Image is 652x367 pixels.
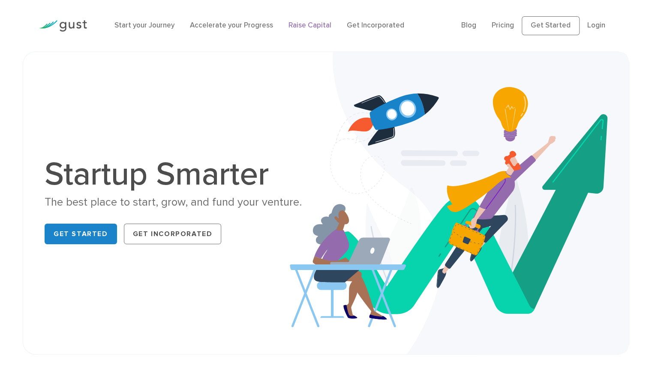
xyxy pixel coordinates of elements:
[290,52,629,354] img: Startup Smarter Hero
[492,21,514,30] a: Pricing
[347,21,404,30] a: Get Incorporated
[190,21,273,30] a: Accelerate your Progress
[288,21,331,30] a: Raise Capital
[45,158,319,191] h1: Startup Smarter
[114,21,174,30] a: Start your Journey
[461,21,476,30] a: Blog
[39,20,87,32] img: Gust Logo
[522,16,580,35] a: Get Started
[45,224,117,244] a: Get Started
[45,195,319,210] div: The best place to start, grow, and fund your venture.
[587,21,605,30] a: Login
[124,224,222,244] a: Get Incorporated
